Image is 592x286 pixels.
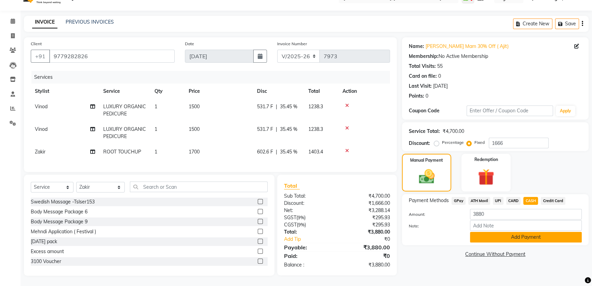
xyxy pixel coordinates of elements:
[337,221,395,228] div: ₹295.93
[31,228,96,235] div: Mehndi Application ( Festival )
[409,128,440,135] div: Service Total:
[31,71,395,84] div: Services
[426,43,509,50] a: [PERSON_NAME] Mam 30% Off ( Ajit)
[473,167,499,187] img: _gift.svg
[150,84,185,99] th: Qty
[49,50,175,63] input: Search by Name/Mobile/Email/Code
[277,41,307,47] label: Invoice Number
[99,84,150,99] th: Service
[298,222,305,227] span: 9%
[338,84,390,99] th: Action
[130,182,268,192] input: Search or Scan
[279,236,347,243] a: Add Tip
[31,208,88,215] div: Body Message Package 6
[410,157,443,163] label: Manual Payment
[337,261,395,269] div: ₹3,880.00
[414,167,440,186] img: _cash.svg
[31,218,88,225] div: Body Message Package 9
[276,126,277,133] span: |
[409,43,424,50] div: Name:
[257,103,273,110] span: 531.7 F
[337,243,395,251] div: ₹3,880.00
[31,41,42,47] label: Client
[470,232,582,243] button: Add Payment
[279,221,337,228] div: ( )
[433,83,448,90] div: [DATE]
[35,149,45,155] span: Zakir
[280,126,297,133] span: 35.45 %
[438,73,441,80] div: 0
[404,223,465,229] label: Note:
[513,18,552,29] button: Create New
[468,197,490,205] span: ATH Movil
[337,207,395,214] div: ₹3,288.14
[31,238,57,245] div: [DATE] pack
[257,148,273,156] span: 602.6 F
[185,84,253,99] th: Price
[409,53,439,60] div: Membership:
[493,197,503,205] span: UPI
[470,220,582,231] input: Add Note
[279,252,337,260] div: Paid:
[279,214,337,221] div: ( )
[31,258,61,265] div: 3100 Voucher
[284,182,300,189] span: Total
[452,197,466,205] span: GPay
[279,228,337,236] div: Total:
[103,149,141,155] span: ROOT TOUCHUP
[541,197,565,205] span: Credit Card
[279,261,337,269] div: Balance :
[189,149,200,155] span: 1700
[443,128,464,135] div: ₹4,700.00
[279,200,337,207] div: Discount:
[279,207,337,214] div: Net:
[337,200,395,207] div: ₹1,666.00
[185,41,194,47] label: Date
[308,103,323,110] span: 1238.3
[409,63,436,70] div: Total Visits:
[284,222,297,228] span: CGST
[409,107,467,114] div: Coupon Code
[284,214,296,221] span: SGST
[556,106,575,116] button: Apply
[308,126,323,132] span: 1238.3
[154,126,157,132] span: 1
[154,103,157,110] span: 1
[409,92,424,100] div: Points:
[66,19,114,25] a: PREVIOUS INVOICES
[474,157,498,163] label: Redemption
[337,228,395,236] div: ₹3,880.00
[347,236,395,243] div: ₹0
[276,103,277,110] span: |
[337,214,395,221] div: ₹295.93
[403,251,587,258] a: Continue Without Payment
[467,105,553,116] input: Enter Offer / Coupon Code
[103,126,146,139] span: LUXURY ORGANIC PEDICURE
[253,84,304,99] th: Disc
[257,126,273,133] span: 531.7 F
[555,18,579,29] button: Save
[442,139,464,146] label: Percentage
[32,16,57,28] a: INVOICE
[404,211,465,217] label: Amount:
[35,103,48,110] span: Vinod
[103,103,146,117] span: LUXURY ORGANIC PEDICURE
[31,84,99,99] th: Stylist
[31,248,64,255] div: Excess amount
[279,243,337,251] div: Payable:
[523,197,538,205] span: CASH
[409,197,449,204] span: Payment Methods
[506,197,521,205] span: CARD
[31,50,50,63] button: +91
[280,148,297,156] span: 35.45 %
[409,53,582,60] div: No Active Membership
[474,139,485,146] label: Fixed
[276,148,277,156] span: |
[470,209,582,220] input: Amount
[189,126,200,132] span: 1500
[426,92,428,100] div: 0
[279,192,337,200] div: Sub Total:
[35,126,48,132] span: Vinod
[304,84,338,99] th: Total
[409,140,430,147] div: Discount:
